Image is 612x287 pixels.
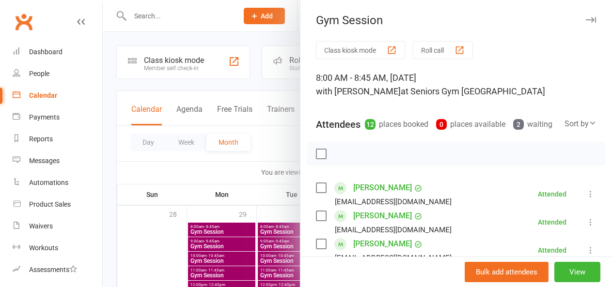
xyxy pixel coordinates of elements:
[335,224,452,236] div: [EMAIL_ADDRESS][DOMAIN_NAME]
[13,85,102,106] a: Calendar
[300,14,612,27] div: Gym Session
[538,191,566,197] div: Attended
[29,200,71,208] div: Product Sales
[29,135,53,143] div: Reports
[513,119,524,130] div: 2
[365,119,376,130] div: 12
[436,119,447,130] div: 0
[13,128,102,150] a: Reports
[29,70,49,77] div: People
[29,113,60,121] div: Payments
[316,86,401,96] span: with [PERSON_NAME]
[13,237,102,259] a: Workouts
[316,118,361,131] div: Attendees
[335,252,452,264] div: [EMAIL_ADDRESS][DOMAIN_NAME]
[316,41,405,59] button: Class kiosk mode
[365,118,428,131] div: places booked
[13,172,102,194] a: Automations
[513,118,552,131] div: waiting
[13,215,102,237] a: Waivers
[554,262,600,282] button: View
[353,180,412,196] a: [PERSON_NAME]
[353,208,412,224] a: [PERSON_NAME]
[353,236,412,252] a: [PERSON_NAME]
[13,259,102,281] a: Assessments
[29,48,63,56] div: Dashboard
[13,41,102,63] a: Dashboard
[413,41,473,59] button: Roll call
[13,63,102,85] a: People
[538,247,566,254] div: Attended
[29,91,57,99] div: Calendar
[29,157,60,165] div: Messages
[13,194,102,215] a: Product Sales
[29,222,53,230] div: Waivers
[13,106,102,128] a: Payments
[335,196,452,208] div: [EMAIL_ADDRESS][DOMAIN_NAME]
[12,10,36,34] a: Clubworx
[465,262,549,282] button: Bulk add attendees
[401,86,545,96] span: at Seniors Gym [GEOGRAPHIC_DATA]
[29,244,58,252] div: Workouts
[316,71,596,98] div: 8:00 AM - 8:45 AM, [DATE]
[436,118,505,131] div: places available
[565,118,596,130] div: Sort by
[29,179,68,186] div: Automations
[29,266,77,273] div: Assessments
[13,150,102,172] a: Messages
[538,219,566,226] div: Attended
